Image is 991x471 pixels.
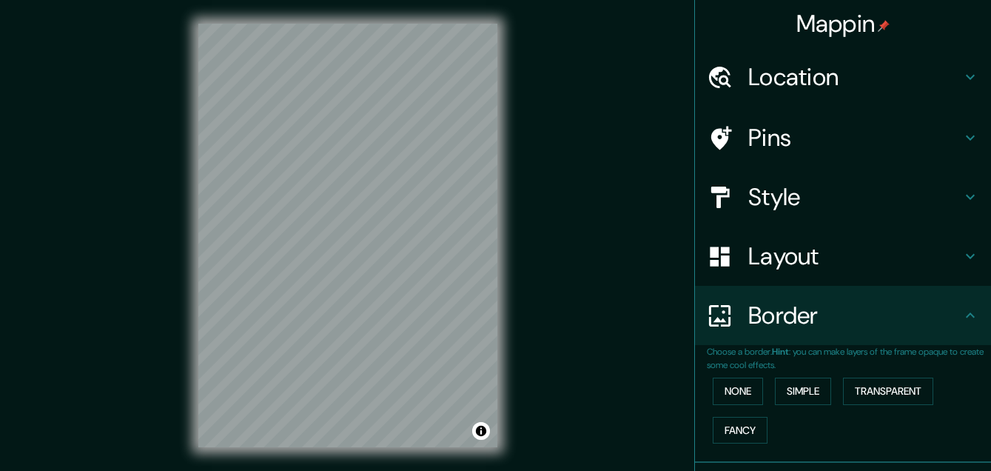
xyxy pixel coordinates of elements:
[695,227,991,286] div: Layout
[748,62,961,92] h4: Location
[707,345,991,372] p: Choose a border. : you can make layers of the frame opaque to create some cool effects.
[713,378,763,405] button: None
[772,346,789,358] b: Hint
[878,20,890,32] img: pin-icon.png
[695,47,991,107] div: Location
[713,417,767,444] button: Fancy
[695,286,991,345] div: Border
[748,123,961,153] h4: Pins
[748,301,961,330] h4: Border
[859,413,975,455] iframe: Help widget launcher
[775,378,831,405] button: Simple
[748,241,961,271] h4: Layout
[748,182,961,212] h4: Style
[843,378,933,405] button: Transparent
[198,24,497,447] canvas: Map
[695,167,991,227] div: Style
[472,422,490,440] button: Toggle attribution
[796,9,890,39] h4: Mappin
[695,108,991,167] div: Pins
